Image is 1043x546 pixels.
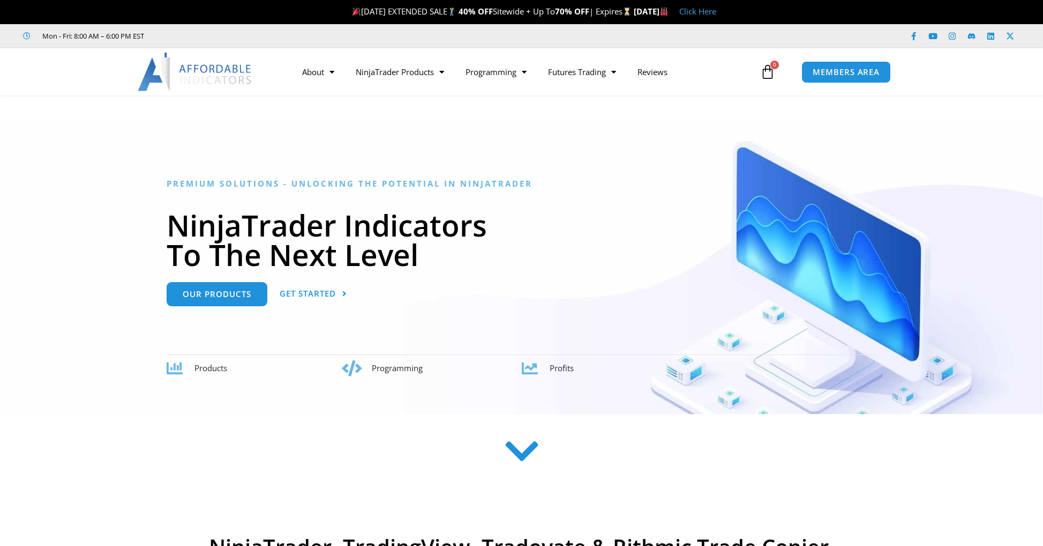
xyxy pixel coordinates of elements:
[194,363,227,373] span: Products
[679,6,716,17] a: Click Here
[801,61,891,83] a: MEMBERS AREA
[40,29,144,42] span: Mon - Fri: 8:00 AM – 6:00 PM EST
[813,68,880,76] span: MEMBERS AREA
[280,290,336,298] span: Get Started
[291,60,345,84] a: About
[345,60,455,84] a: NinjaTrader Products
[167,179,876,189] h6: Premium Solutions - Unlocking the Potential in NinjaTrader
[744,56,791,87] a: 0
[537,60,627,84] a: Futures Trading
[555,6,589,17] strong: 70% OFF
[623,8,631,16] img: ⌛
[634,6,669,17] strong: [DATE]
[159,31,320,41] iframe: Customer reviews powered by Trustpilot
[455,60,537,84] a: Programming
[372,363,423,373] span: Programming
[167,210,876,269] h1: NinjaTrader Indicators To The Next Level
[167,282,267,306] a: Our Products
[352,8,361,16] img: 🎉
[350,6,634,17] span: [DATE] EXTENDED SALE Sitewide + Up To | Expires
[280,282,347,306] a: Get Started
[138,53,253,91] img: LogoAI | Affordable Indicators – NinjaTrader
[770,61,779,69] span: 0
[627,60,678,84] a: Reviews
[459,6,493,17] strong: 40% OFF
[291,60,757,84] nav: Menu
[448,8,456,16] img: 🏌️‍♂️
[550,363,574,373] span: Profits
[183,290,251,298] span: Our Products
[660,8,668,16] img: 🏭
